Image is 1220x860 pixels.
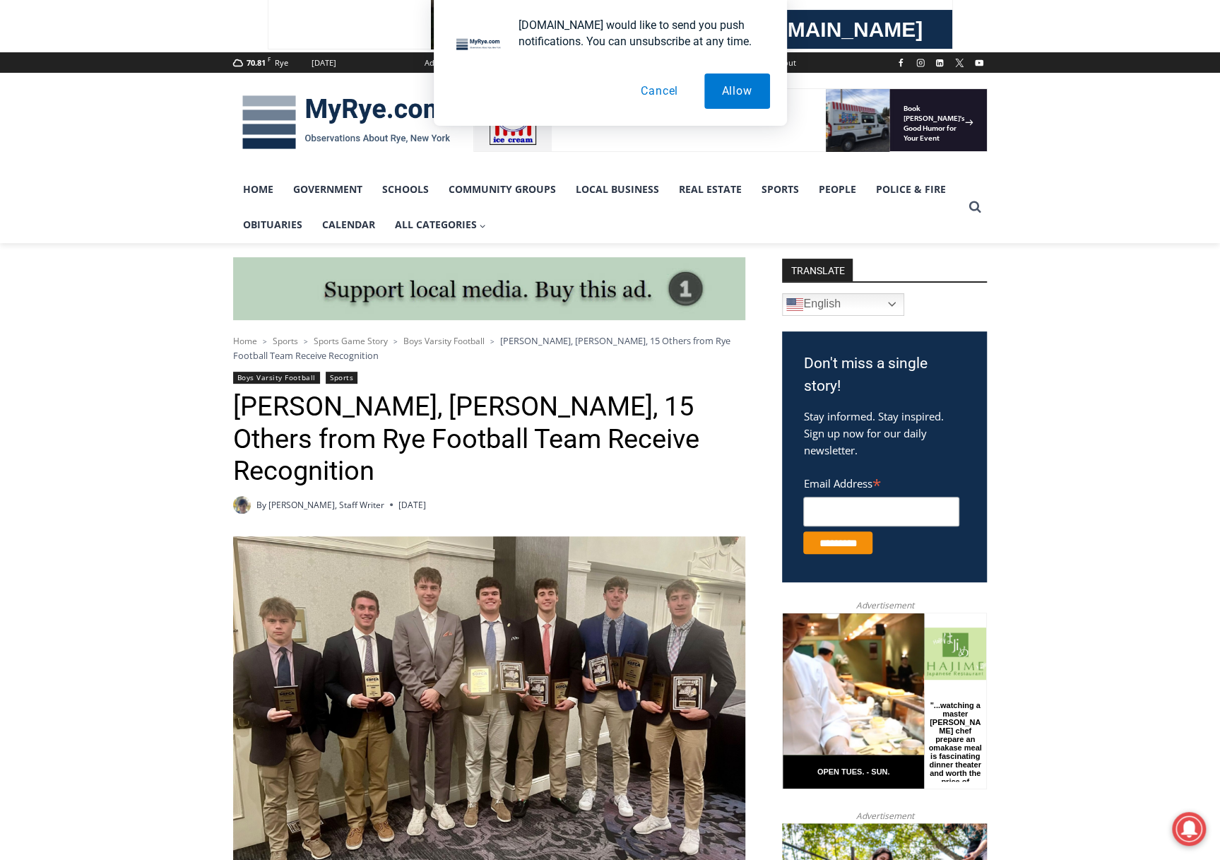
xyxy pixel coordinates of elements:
[145,88,201,169] div: "...watching a master [PERSON_NAME] chef prepare an omakase meal is fascinating dinner theater an...
[312,207,385,242] a: Calendar
[752,172,809,207] a: Sports
[1,142,142,176] a: Open Tues. - Sun. [PHONE_NUMBER]
[369,141,655,172] span: Intern @ [DOMAIN_NAME]
[273,335,298,347] a: Sports
[786,296,803,313] img: en
[283,172,372,207] a: Government
[314,335,388,347] a: Sports Game Story
[233,335,257,347] a: Home
[233,172,283,207] a: Home
[962,194,988,220] button: View Search Form
[256,498,266,512] span: By
[451,17,507,73] img: notification icon
[566,172,669,207] a: Local Business
[430,15,492,54] h4: Book [PERSON_NAME]'s Good Humor for Your Event
[704,73,770,109] button: Allow
[233,172,962,243] nav: Primary Navigation
[233,372,320,384] a: Boys Varsity Football
[233,257,745,321] img: support local media, buy this ad
[340,137,685,176] a: Intern @ [DOMAIN_NAME]
[841,599,928,612] span: Advertisement
[669,172,752,207] a: Real Estate
[866,172,956,207] a: Police & Fire
[490,336,494,346] span: >
[385,207,497,242] button: Child menu of All Categories
[372,172,439,207] a: Schools
[439,172,566,207] a: Community Groups
[803,353,966,397] h3: Don't miss a single story!
[420,4,510,64] a: Book [PERSON_NAME]'s Good Humor for Your Event
[93,25,349,39] div: No Generators on Trucks so No Noise or Pollution
[809,172,866,207] a: People
[233,391,745,488] h1: [PERSON_NAME], [PERSON_NAME], 15 Others from Rye Football Team Receive Recognition
[803,408,966,459] p: Stay informed. Stay inspired. Sign up now for our daily newsletter.
[233,334,745,363] nav: Breadcrumbs
[233,334,730,361] span: [PERSON_NAME], [PERSON_NAME], 15 Others from Rye Football Team Receive Recognition
[326,372,357,384] a: Sports
[268,499,384,511] a: [PERSON_NAME], Staff Writer
[782,293,904,316] a: English
[233,496,251,514] img: (PHOTO: MyRye.com 2024 Head Intern, Editor and now Staff Writer Charlie Morris. Contributed.)Char...
[304,336,308,346] span: >
[398,498,426,512] time: [DATE]
[803,469,959,495] label: Email Address
[263,336,267,346] span: >
[233,496,251,514] a: Author image
[4,146,138,199] span: Open Tues. - Sun. [PHONE_NUMBER]
[393,336,398,346] span: >
[233,207,312,242] a: Obituaries
[357,1,668,137] div: "At the 10am stand-up meeting, each intern gets a chance to take [PERSON_NAME] and the other inte...
[782,259,853,281] strong: TRANSLATE
[403,335,485,347] a: Boys Varsity Football
[507,17,770,49] div: [DOMAIN_NAME] would like to send you push notifications. You can unsubscribe at any time.
[841,809,928,823] span: Advertisement
[623,73,696,109] button: Cancel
